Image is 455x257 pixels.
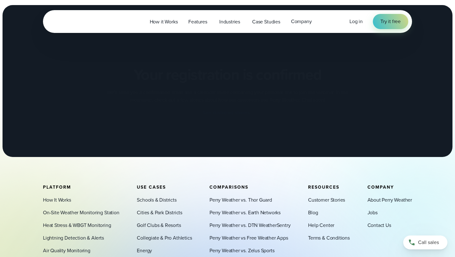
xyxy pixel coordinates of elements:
span: Use Cases [137,184,166,191]
a: Perry Weather vs. Thor Guard [209,196,272,204]
a: Schools & Districts [137,196,176,204]
span: Call sales [418,239,439,246]
a: How it Works [144,15,183,28]
a: Call sales [403,235,447,249]
a: Collegiate & Pro Athletics [137,234,192,242]
a: Try it free [373,14,408,29]
a: Perry Weather vs. Earth Networks [209,209,281,216]
a: Perry Weather vs. DTN WeatherSentry [209,222,290,229]
a: About Perry Weather [367,196,412,204]
a: On-Site Weather Monitoring Station [43,209,119,216]
a: Energy [137,247,152,254]
span: Case Studies [252,18,280,26]
span: Industries [219,18,240,26]
a: Contact Us [367,222,391,229]
a: How It Works [43,196,71,204]
span: Platform [43,184,71,191]
a: Terms & Conditions [308,234,350,242]
a: Perry Weather vs Free Weather Apps [209,234,288,242]
a: Blog [308,209,318,216]
a: Log in [349,18,363,25]
span: Try it free [380,18,401,25]
span: Features [188,18,207,26]
a: Golf Clubs & Resorts [137,222,181,229]
a: Air Quality Monitoring [43,247,90,254]
a: Cities & Park Districts [137,209,182,216]
span: How it Works [150,18,178,26]
a: Lightning Detection & Alerts [43,234,104,242]
a: Customer Stories [308,196,345,204]
span: Company [291,18,312,25]
a: Help Center [308,222,334,229]
a: Heat Stress & WBGT Monitoring [43,222,111,229]
span: Comparisons [209,184,248,191]
span: Resources [308,184,339,191]
a: Case Studies [247,15,286,28]
a: Perry Weather vs. Zelus Sports [209,247,274,254]
a: Jobs [367,209,378,216]
span: Company [367,184,394,191]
